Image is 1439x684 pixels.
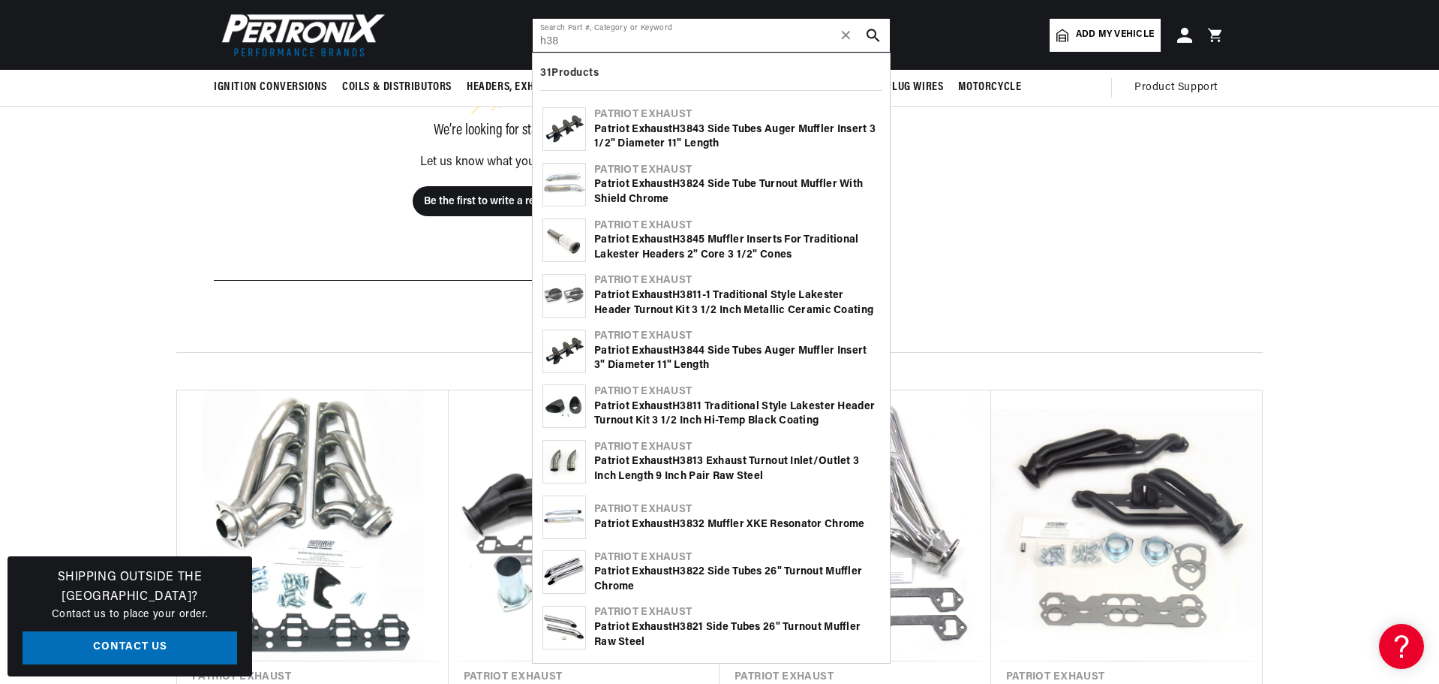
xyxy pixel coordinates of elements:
div: Patriot Exhaust [594,502,880,517]
b: H38 [672,566,692,577]
h2: You may also like [176,338,1263,366]
div: Patriot Exhaust [594,329,880,344]
div: Patriot Exhaust 24 Side Tube Turnout Muffler with Shield Chrome [594,177,880,206]
span: Spark Plug Wires [852,80,944,95]
div: Patriot Exhaust [594,273,880,288]
div: Patriot Exhaust 22 Side Tubes 26" Turnout Muffler Chrome [594,565,880,594]
img: Patriot Exhaust H3813 Exhaust Turnout Inlet/Outlet 3 Inch Length 9 Inch Pair Raw Steel [543,441,585,483]
h3: Shipping Outside the [GEOGRAPHIC_DATA]? [23,568,237,607]
a: Add my vehicle [1050,19,1161,52]
b: H38 [672,401,692,412]
span: Coils & Distributors [342,80,452,95]
a: Contact Us [23,631,237,665]
b: H38 [672,234,692,246]
div: Let us know what you think [275,156,708,168]
b: H38 [672,290,692,301]
summary: Motorcycle [951,70,1029,105]
div: Patriot Exhaust 32 Muffler XKE Resonator Chrome [594,517,880,532]
div: Patriot Exhaust [594,163,880,178]
img: Patriot Exhaust H3821 Side Tubes 26" Turnout Muffler Raw Steel [543,607,585,649]
div: Patriot Exhaust 44 Side Tubes Auger Muffler Insert 3" diameter 11" length [594,344,880,373]
summary: Product Support [1134,70,1225,106]
div: Patriot Exhaust [594,107,880,122]
button: Be the first to write a review! [413,186,572,216]
summary: Spark Plug Wires [845,70,951,105]
span: Product Support [1134,80,1218,96]
div: Patriot Exhaust [594,605,880,620]
input: Search Part #, Category or Keyword [533,19,890,52]
b: 31 Products [540,68,599,79]
img: Patriot Exhaust H3832 Muffler XKE Resonator Chrome [543,496,585,538]
div: Patriot Exhaust [594,218,880,234]
b: H38 [672,124,692,135]
div: Patriot Exhaust 21 Side Tubes 26" Turnout Muffler Raw Steel [594,620,880,649]
span: Headers, Exhausts & Components [467,80,642,95]
b: H38 [672,519,692,530]
img: Patriot Exhaust H3822 Side Tubes 26" Turnout Muffler Chrome [543,551,585,593]
b: H38 [672,456,692,467]
img: Patriot Exhaust H3811 Traditional Style Lakester Header Turnout Kit 3 1/2 Inch Hi-Temp Black Coating [543,385,585,427]
div: Patriot Exhaust [594,550,880,565]
button: search button [857,19,890,52]
summary: Ignition Conversions [214,70,335,105]
div: Patriot Exhaust [594,384,880,399]
img: Pertronix [214,9,386,61]
div: We’re looking for stars! [275,123,708,138]
div: customer reviews [221,32,762,269]
div: Patriot Exhaust 11-1 Traditional Style Lakester Header Turnout Kit 3 1/2 Inch Metallic Ceramic Co... [594,288,880,318]
img: Patriot Exhaust H3824 Side Tube Turnout Muffler with Shield Chrome [543,164,585,206]
div: Patriot Exhaust 43 Side Tubes Auger Muffler Insert 3 1/2" diameter 11" length [594,122,880,152]
p: Contact us to place your order. [23,607,237,623]
b: H38 [672,622,692,633]
div: Patriot Exhaust [594,440,880,455]
div: Patriot Exhaust 11 Traditional Style Lakester Header Turnout Kit 3 1/2 Inch Hi-Temp Black Coating [594,399,880,429]
b: H38 [672,179,692,190]
img: Patriot Exhaust H3845 Muffler Inserts for Traditional Lakester Headers 2" Core 3 1/2" Cones [543,219,585,261]
img: Patriot Exhaust H3811-1 Traditional Style Lakester Header Turnout Kit 3 1/2 Inch Metallic Ceramic... [543,275,585,317]
img: Patriot Exhaust H3843 Side Tubes Auger Muffler Insert 3 1/2" diameter 11" length [543,108,585,150]
span: Add my vehicle [1076,28,1154,42]
div: Patriot Exhaust 45 Muffler Inserts for Traditional Lakester Headers 2" Core 3 1/2" Cones [594,233,880,262]
img: Patriot Exhaust H3844 Side Tubes Auger Muffler Insert 3" diameter 11" length [543,330,585,372]
span: Motorcycle [958,80,1021,95]
span: Ignition Conversions [214,80,327,95]
div: Patriot Exhaust 13 Exhaust Turnout Inlet/Outlet 3 Inch Length 9 Inch Pair Raw Steel [594,454,880,484]
summary: Coils & Distributors [335,70,459,105]
b: H38 [672,345,692,357]
summary: Headers, Exhausts & Components [459,70,650,105]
